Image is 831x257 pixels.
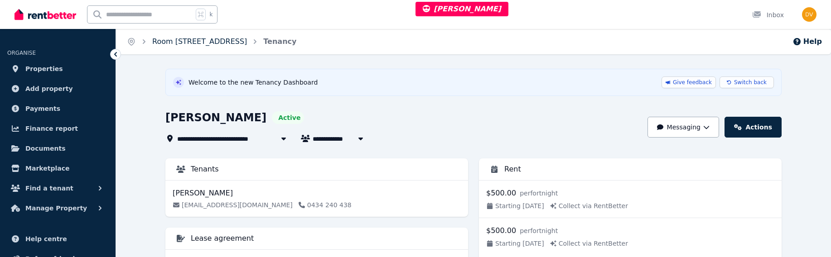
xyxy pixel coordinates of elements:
img: RentBetter [14,8,76,21]
span: per fortnight [520,189,558,198]
span: Add property [25,83,73,94]
button: Switch back [720,76,774,88]
span: Marketplace [25,163,69,174]
span: [PERSON_NAME] [423,5,501,13]
span: Properties [25,63,63,74]
span: Switch back [734,79,767,86]
a: Documents [7,139,108,157]
a: [EMAIL_ADDRESS][DOMAIN_NAME] [173,200,293,209]
h3: Lease agreement [191,233,254,244]
a: Actions [725,117,782,138]
span: Welcome to the new Tenancy Dashboard [188,78,318,87]
h1: [PERSON_NAME] [165,110,266,125]
p: $500.00 [486,225,516,236]
img: Dinesh Vaidhya [802,7,817,22]
a: Properties [7,60,108,78]
h3: Rent [504,164,521,175]
span: per fortnight [520,226,558,235]
p: [PERSON_NAME] [173,188,233,199]
button: Help [792,36,822,47]
a: Payments [7,100,108,118]
span: Tenancy [263,36,296,47]
span: Find a tenant [25,183,73,194]
span: Finance report [25,123,78,134]
div: Inbox [752,10,784,19]
button: Messaging [647,117,719,138]
a: Give feedback [662,76,716,88]
span: ORGANISE [7,50,36,56]
span: Starting [DATE] [486,239,544,248]
span: Help centre [25,233,67,244]
span: Give feedback [673,79,712,86]
span: Active [278,113,300,122]
button: Find a tenant [7,179,108,197]
span: Collect via RentBetter [550,201,628,210]
span: Manage Property [25,203,87,214]
h3: Tenants [191,164,219,175]
p: $500.00 [486,188,516,199]
span: Collect via RentBetter [550,239,628,248]
button: Manage Property [7,199,108,217]
span: Payments [25,103,60,114]
span: k [209,11,213,18]
a: Room [STREET_ADDRESS] [152,37,247,46]
a: Marketplace [7,159,108,177]
nav: Breadcrumb [116,29,307,54]
a: Add property [7,80,108,98]
span: Documents [25,143,66,154]
span: Starting [DATE] [486,201,544,210]
a: Finance report [7,119,108,138]
a: Help centre [7,230,108,248]
a: 0434 240 438 [298,200,352,209]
